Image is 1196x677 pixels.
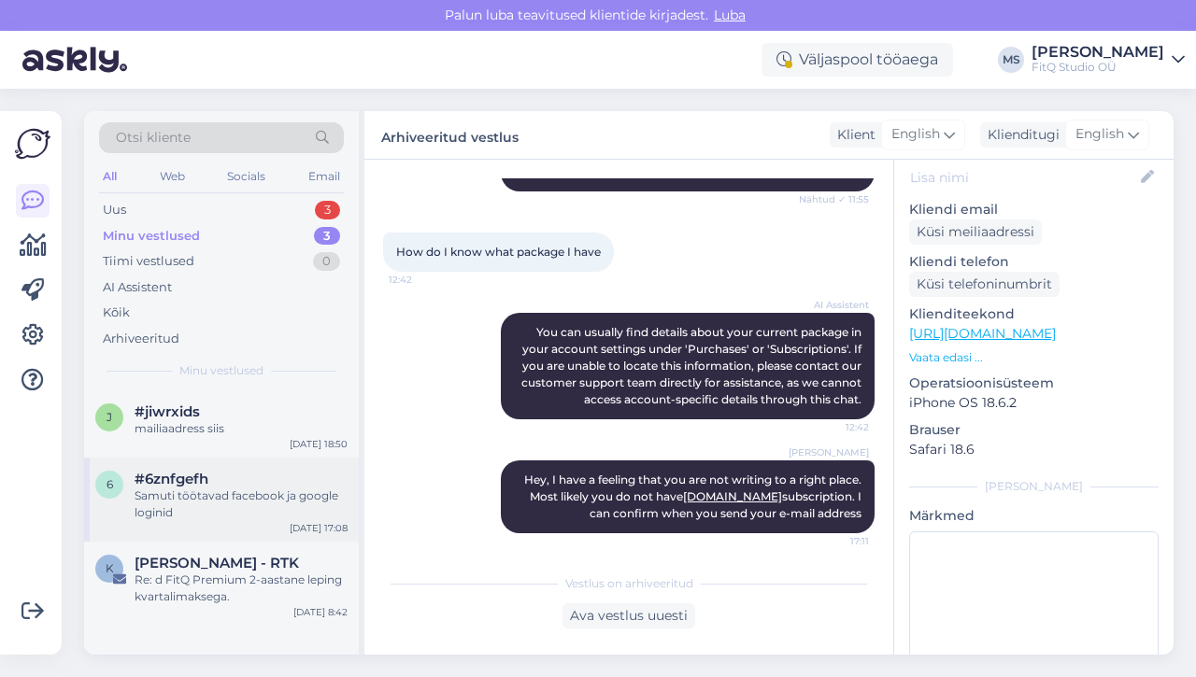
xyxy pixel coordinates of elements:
[396,245,601,259] span: How do I know what package I have
[107,477,113,491] span: 6
[179,362,263,379] span: Minu vestlused
[762,43,953,77] div: Väljaspool tööaega
[799,192,869,206] span: Nähtud ✓ 11:55
[909,200,1159,219] p: Kliendi email
[107,410,112,424] span: j
[909,252,1159,272] p: Kliendi telefon
[799,298,869,312] span: AI Assistent
[135,471,208,487] span: #6znfgefh
[909,325,1056,342] a: [URL][DOMAIN_NAME]
[909,478,1159,495] div: [PERSON_NAME]
[290,521,348,535] div: [DATE] 17:08
[99,164,121,189] div: All
[909,506,1159,526] p: Märkmed
[135,403,200,420] span: #jiwrxids
[909,374,1159,393] p: Operatsioonisüsteem
[103,227,200,246] div: Minu vestlused
[135,571,348,605] div: Re: d FitQ Premium 2-aastane leping kvartalimaksega.
[116,128,191,148] span: Otsi kliente
[135,420,348,437] div: mailiaadress siis
[524,472,864,520] span: Hey, I have a feeling that you are not writing to a right place. Most likely you do not have subs...
[135,487,348,521] div: Samuti töötavad facebook ja google loginid
[305,164,344,189] div: Email
[313,252,340,271] div: 0
[708,7,751,23] span: Luba
[156,164,189,189] div: Web
[1032,60,1164,75] div: FitQ Studio OÜ
[103,201,126,219] div: Uus
[103,303,130,322] div: Kõik
[909,219,1042,245] div: Küsi meiliaadressi
[980,125,1060,145] div: Klienditugi
[290,437,348,451] div: [DATE] 18:50
[909,304,1159,324] p: Klienditeekond
[830,125,876,145] div: Klient
[135,555,299,571] span: Kaja Toom - RTK
[223,164,269,189] div: Socials
[789,445,869,459] span: [PERSON_NAME]
[103,330,179,348] div: Arhiveeritud
[909,272,1060,297] div: Küsi telefoninumbrit
[910,167,1137,188] input: Lisa nimi
[1075,124,1124,145] span: English
[293,605,348,619] div: [DATE] 8:42
[315,201,340,219] div: 3
[998,47,1024,73] div: MS
[891,124,940,145] span: English
[909,420,1159,440] p: Brauser
[314,227,340,246] div: 3
[909,440,1159,459] p: Safari 18.6
[15,126,50,162] img: Askly Logo
[103,252,194,271] div: Tiimi vestlused
[683,489,782,503] a: [DOMAIN_NAME]
[381,122,519,148] label: Arhiveeritud vestlus
[909,349,1159,366] p: Vaata edasi ...
[521,325,864,406] span: You can usually find details about your current package in your account settings under 'Purchases...
[1032,45,1164,60] div: [PERSON_NAME]
[909,393,1159,413] p: iPhone OS 18.6.2
[562,603,695,628] div: Ava vestlus uuesti
[1032,45,1185,75] a: [PERSON_NAME]FitQ Studio OÜ
[799,420,869,434] span: 12:42
[389,273,459,287] span: 12:42
[103,278,172,297] div: AI Assistent
[106,561,114,575] span: K
[565,575,693,592] span: Vestlus on arhiveeritud
[799,534,869,548] span: 17:11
